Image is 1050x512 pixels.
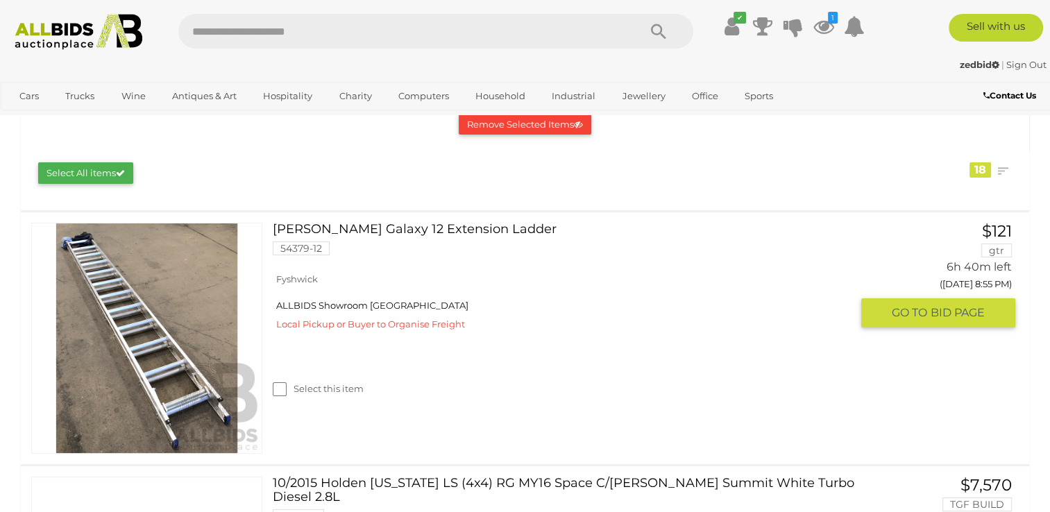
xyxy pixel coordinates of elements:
[8,14,149,50] img: Allbids.com.au
[330,85,380,108] a: Charity
[112,85,155,108] a: Wine
[683,85,727,108] a: Office
[543,85,604,108] a: Industrial
[1006,59,1047,70] a: Sign Out
[734,12,746,24] i: ✔
[273,382,364,395] label: Select this item
[872,223,1015,329] a: $121 gtr 6h 40m left ([DATE] 8:55 PM) GO TOBID PAGE
[861,298,1015,327] button: GO TOBID PAGE
[254,85,321,108] a: Hospitality
[389,85,458,108] a: Computers
[736,85,782,108] a: Sports
[828,12,838,24] i: 1
[982,221,1012,241] span: $121
[10,85,48,108] a: Cars
[983,90,1036,101] b: Contact Us
[56,85,103,108] a: Trucks
[10,108,127,130] a: [GEOGRAPHIC_DATA]
[960,475,1012,495] span: $7,570
[960,59,999,70] strong: zedbid
[466,85,534,108] a: Household
[960,59,1001,70] a: zedbid
[983,88,1040,103] a: Contact Us
[949,14,1043,42] a: Sell with us
[931,305,985,320] span: BID PAGE
[283,223,851,266] a: [PERSON_NAME] Galaxy 12 Extension Ladder 54379-12
[163,85,246,108] a: Antiques & Art
[459,114,591,135] button: Remove Selected Items
[969,162,991,178] div: 18
[813,14,834,39] a: 1
[722,14,743,39] a: ✔
[613,85,675,108] a: Jewellery
[38,162,133,184] button: Select All items
[624,14,693,49] button: Search
[892,305,931,320] span: GO TO
[1001,59,1004,70] span: |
